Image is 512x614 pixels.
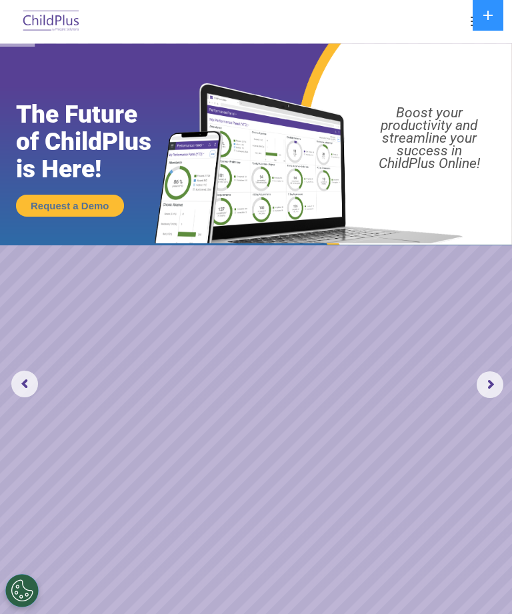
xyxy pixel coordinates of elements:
[16,101,179,183] rs-layer: The Future of ChildPlus is Here!
[20,6,83,37] img: ChildPlus by Procare Solutions
[287,470,512,614] iframe: Chat Widget
[16,195,124,217] a: Request a Demo
[5,574,39,607] button: Cookies Settings
[353,107,505,170] rs-layer: Boost your productivity and streamline your success in ChildPlus Online!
